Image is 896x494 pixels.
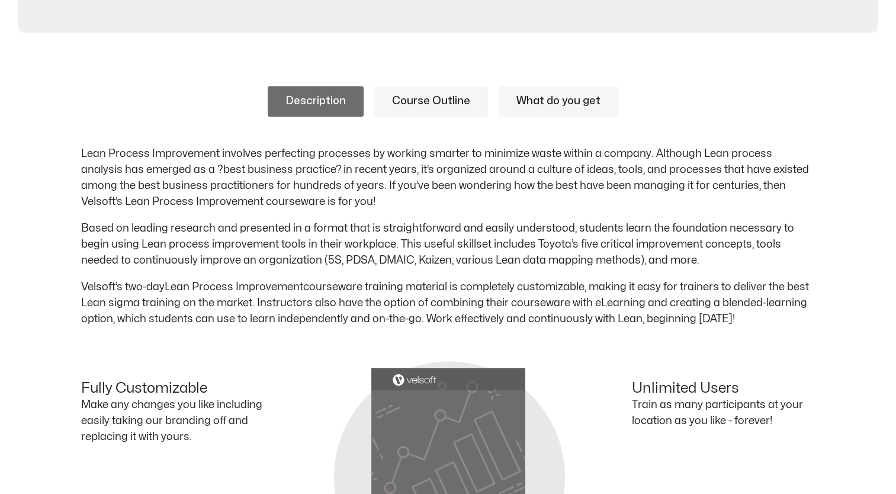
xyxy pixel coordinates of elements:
[81,220,815,268] p: Based on leading research and presented in a format that is straightforward and easily understood...
[81,380,265,397] h4: Fully Customizable
[81,146,815,210] p: Lean Process Improvement involves perfecting processes by working smarter to minimize waste withi...
[81,279,815,327] p: Velsoft’s two-day courseware training material is completely customizable, making it easy for tra...
[632,397,815,429] p: Train as many participants at your location as you like - forever!
[632,380,815,397] h4: Unlimited Users
[81,397,265,445] p: Make any changes you like including easily taking our branding off and replacing it with yours.
[165,282,303,292] em: Lean Process Improvement
[268,86,364,117] a: Description
[499,86,618,117] a: What do you get
[374,86,488,117] a: Course Outline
